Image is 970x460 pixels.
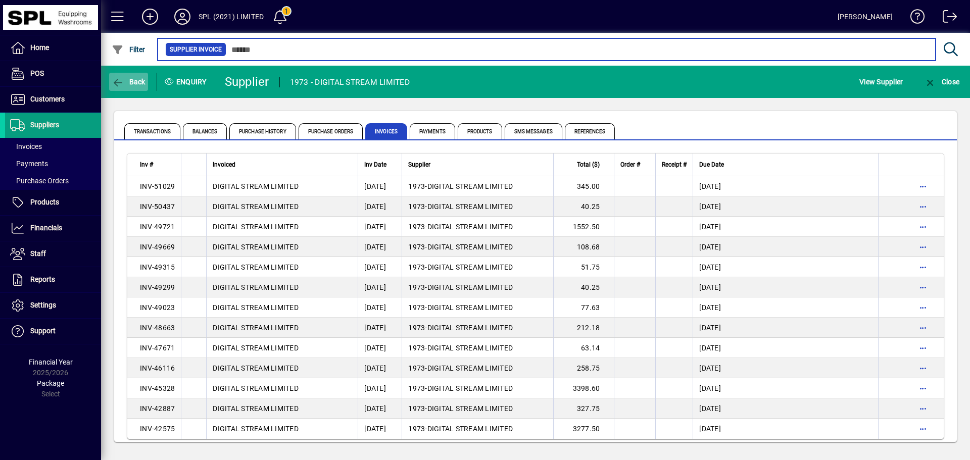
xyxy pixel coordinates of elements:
span: Support [30,327,56,335]
span: Products [458,123,502,139]
span: DIGITAL STREAM LIMITED [213,344,299,352]
td: [DATE] [693,398,878,419]
span: Settings [30,301,56,309]
app-page-header-button: Back [101,73,157,91]
a: Invoices [5,138,101,155]
td: - [402,398,553,419]
span: Products [30,198,59,206]
span: Receipt # [662,159,687,170]
td: [DATE] [358,196,402,217]
span: Suppliers [30,121,59,129]
td: [DATE] [693,237,878,257]
button: More options [915,299,931,316]
td: 1552.50 [553,217,614,237]
span: Supplier [408,159,430,170]
span: Back [112,78,145,86]
span: DIGITAL STREAM LIMITED [213,384,299,392]
span: DIGITAL STREAM LIMITED [427,182,513,190]
span: DIGITAL STREAM LIMITED [427,425,513,433]
span: DIGITAL STREAM LIMITED [427,243,513,251]
a: POS [5,61,101,86]
a: Products [5,190,101,215]
td: [DATE] [693,358,878,378]
div: [PERSON_NAME] [838,9,893,25]
td: 40.25 [553,196,614,217]
span: 1973 [408,243,425,251]
td: [DATE] [358,318,402,338]
span: DIGITAL STREAM LIMITED [427,404,513,413]
span: Inv Date [364,159,386,170]
button: Add [134,8,166,26]
td: [DATE] [693,176,878,196]
span: Customers [30,95,65,103]
a: Payments [5,155,101,172]
span: DIGITAL STREAM LIMITED [427,223,513,231]
span: 1973 [408,324,425,332]
button: Back [109,73,148,91]
span: INV-49023 [140,303,175,312]
span: 1973 [408,182,425,190]
span: DIGITAL STREAM LIMITED [427,303,513,312]
span: Close [924,78,959,86]
span: Home [30,43,49,52]
span: Inv # [140,159,153,170]
a: Settings [5,293,101,318]
td: - [402,237,553,257]
td: 51.75 [553,257,614,277]
a: Reports [5,267,101,292]
span: DIGITAL STREAM LIMITED [427,364,513,372]
span: Staff [30,249,46,258]
span: DIGITAL STREAM LIMITED [427,344,513,352]
span: INV-49669 [140,243,175,251]
td: - [402,257,553,277]
span: Supplier Invoice [170,44,222,55]
a: Staff [5,241,101,267]
div: 1973 - DIGITAL STREAM LIMITED [290,74,410,90]
button: More options [915,320,931,336]
button: More options [915,340,931,356]
span: DIGITAL STREAM LIMITED [427,384,513,392]
span: 1973 [408,283,425,291]
button: More options [915,239,931,255]
span: DIGITAL STREAM LIMITED [213,425,299,433]
td: [DATE] [693,419,878,439]
td: [DATE] [693,196,878,217]
button: More options [915,421,931,437]
td: [DATE] [358,378,402,398]
span: DIGITAL STREAM LIMITED [213,263,299,271]
span: INV-49315 [140,263,175,271]
span: Total ($) [577,159,600,170]
span: 1973 [408,364,425,372]
td: - [402,419,553,439]
span: DIGITAL STREAM LIMITED [213,303,299,312]
td: [DATE] [358,297,402,318]
span: 1973 [408,425,425,433]
span: DIGITAL STREAM LIMITED [427,202,513,211]
td: 63.14 [553,338,614,358]
span: INV-50437 [140,202,175,211]
span: Filter [112,45,145,54]
td: [DATE] [358,237,402,257]
button: View Supplier [857,73,905,91]
td: [DATE] [358,277,402,297]
td: [DATE] [358,176,402,196]
button: More options [915,380,931,396]
span: SMS Messages [505,123,562,139]
button: More options [915,219,931,235]
td: [DATE] [358,358,402,378]
span: Invoices [10,142,42,150]
td: [DATE] [693,217,878,237]
td: - [402,196,553,217]
span: Reports [30,275,55,283]
span: View Supplier [859,74,903,90]
a: Purchase Orders [5,172,101,189]
td: [DATE] [693,338,878,358]
span: References [565,123,615,139]
span: DIGITAL STREAM LIMITED [427,324,513,332]
span: 1973 [408,404,425,413]
td: [DATE] [693,318,878,338]
span: Invoices [365,123,407,139]
div: Inv Date [364,159,396,170]
span: DIGITAL STREAM LIMITED [213,324,299,332]
span: INV-48663 [140,324,175,332]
